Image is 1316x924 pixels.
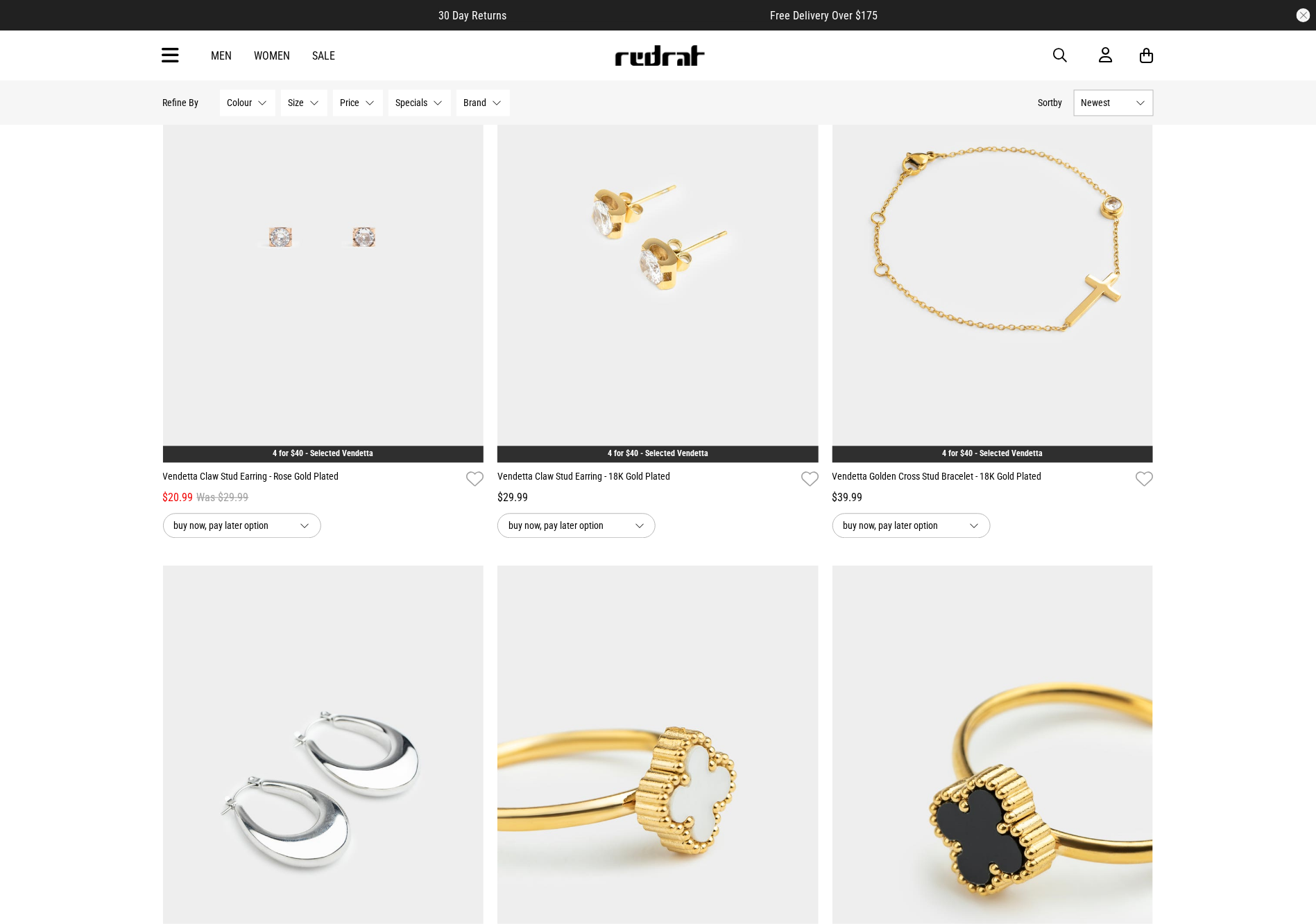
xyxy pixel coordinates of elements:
a: 4 for $40 - Selected Vendetta [273,448,373,458]
button: Open LiveChat chat widget [11,6,53,47]
a: 4 for $40 - Selected Vendetta [608,448,708,458]
img: Vendetta Golden Cross Stud Bracelet - 18k Gold Plated in Gold [832,13,1154,462]
span: buy now, pay later option [174,517,289,534]
span: Free Delivery Over $175 [771,9,878,22]
a: Vendetta Claw Stud Earring - 18K Gold Plated [497,469,796,489]
span: Price [341,97,360,108]
span: Brand [464,97,487,108]
img: Redrat logo [614,45,706,66]
iframe: Customer reviews powered by Trustpilot [535,8,743,22]
div: $39.99 [832,489,1154,506]
span: 30 Day Returns [439,9,507,22]
button: buy now, pay later option [832,513,991,538]
p: Refine By [163,97,199,108]
button: Newest [1074,89,1154,116]
button: Brand [456,89,510,116]
span: Was $29.99 [197,489,249,506]
a: Women [255,49,291,62]
span: Specials [396,97,428,108]
span: $20.99 [163,489,194,506]
a: Vendetta Claw Stud Earring - Rose Gold Plated [163,469,461,489]
button: Sortby [1039,94,1063,111]
button: buy now, pay later option [497,513,656,538]
span: by [1054,97,1063,108]
span: Size [289,97,305,108]
img: Vendetta Claw Stud Earring - 18k Gold Plated in Gold [497,13,819,462]
a: Vendetta Golden Cross Stud Bracelet - 18K Gold Plated [832,469,1131,489]
a: Men [212,49,232,62]
span: Newest [1082,97,1131,108]
button: Specials [388,89,451,116]
button: Price [333,89,383,116]
span: buy now, pay later option [844,517,959,534]
span: Colour [228,97,253,108]
div: $29.99 [497,489,819,506]
img: Vendetta Claw Stud Earring - Rose Gold Plated in Pink [163,13,484,462]
a: Sale [313,49,336,62]
span: buy now, pay later option [509,517,624,534]
a: 4 for $40 - Selected Vendetta [943,448,1043,458]
button: Colour [220,89,275,116]
button: Size [281,89,327,116]
button: buy now, pay later option [163,513,321,538]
